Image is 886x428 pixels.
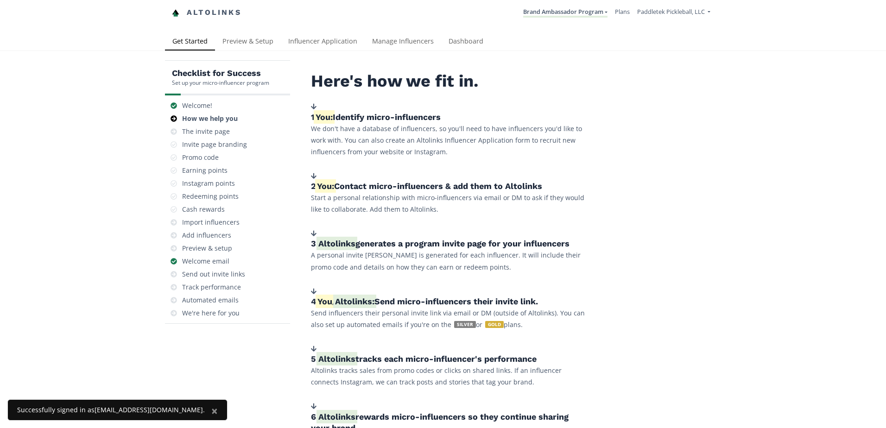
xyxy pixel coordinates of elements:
[451,320,476,329] a: SILVER
[615,7,630,16] a: Plans
[317,181,334,191] span: You:
[182,101,212,110] div: Welcome!
[318,354,355,364] span: Altolinks
[202,400,227,422] button: Close
[311,249,589,272] p: A personal invite [PERSON_NAME] is generated for each influencer. It will include their promo cod...
[182,244,232,253] div: Preview & setup
[165,33,215,51] a: Get Started
[318,239,355,248] span: Altolinks
[182,283,241,292] div: Track performance
[316,112,333,122] span: You:
[182,192,239,201] div: Redeeming points
[311,192,589,215] p: Start a personal relationship with micro-influencers via email or DM to ask if they would like to...
[182,231,231,240] div: Add influencers
[311,353,589,365] h5: 5. tracks each micro-influencer's performance
[637,7,710,18] a: Paddletek Pickleball, LLC
[182,153,219,162] div: Promo code
[311,72,589,91] h2: Here's how we fit in.
[485,321,504,328] span: GOLD
[441,33,491,51] a: Dashboard
[172,9,179,17] img: favicon-32x32.png
[172,79,269,87] div: Set up your micro-influencer program
[318,412,355,422] span: Altolinks
[311,307,589,330] p: Send influencers their personal invite link via email or DM (outside of Altolinks). You can also ...
[637,7,705,16] span: Paddletek Pickleball, LLC
[17,405,205,415] div: Successfully signed in as [EMAIL_ADDRESS][DOMAIN_NAME] .
[182,205,225,214] div: Cash rewards
[182,179,235,188] div: Instagram points
[215,33,281,51] a: Preview & Setup
[182,308,240,318] div: We're here for you
[317,296,332,306] span: You
[523,7,608,18] a: Brand Ambassador Program
[172,5,241,20] a: Altolinks
[172,68,269,79] h5: Checklist for Success
[482,320,504,329] a: GOLD
[454,321,476,328] span: SILVER
[182,218,240,227] div: Import influencers
[182,270,245,279] div: Send out invite links
[335,296,374,306] span: Altolinks:
[182,127,230,136] div: The invite page
[182,296,239,305] div: Automated emails
[311,181,589,192] h5: 2. Contact micro-influencers & add them to Altolinks
[281,33,365,51] a: Influencer Application
[311,296,589,307] h5: 4. / Send micro-influencers their invite link.
[365,33,441,51] a: Manage Influencers
[182,166,228,175] div: Earning points
[182,114,238,123] div: How we help you
[182,257,229,266] div: Welcome email
[311,238,589,249] h5: 3. generates a program invite page for your influencers
[311,112,589,123] h5: 1. Identify micro-influencers
[211,403,218,418] span: ×
[311,365,589,388] p: Altolinks tracks sales from promo codes or clicks on shared links. If an influencer connects Inst...
[182,140,247,149] div: Invite page branding
[311,123,589,158] p: We don't have a database of influencers, so you'll need to have influencers you'd like to work wi...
